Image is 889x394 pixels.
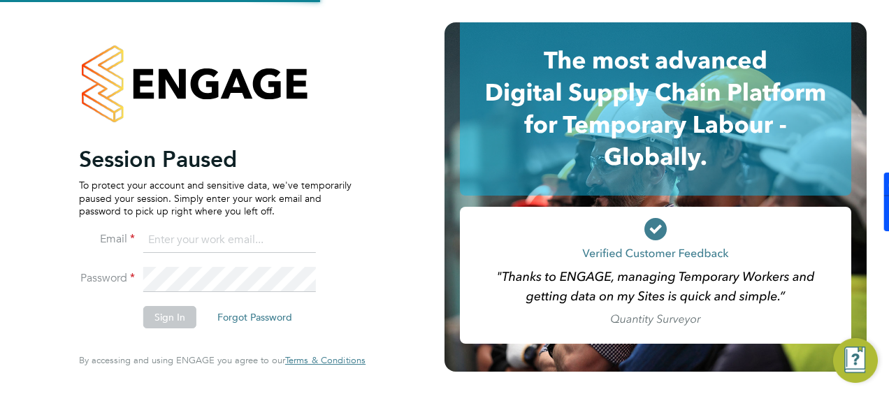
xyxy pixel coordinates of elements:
[79,179,352,217] p: To protect your account and sensitive data, we've temporarily paused your session. Simply enter y...
[285,354,366,366] span: Terms & Conditions
[79,271,135,286] label: Password
[79,354,366,366] span: By accessing and using ENGAGE you agree to our
[206,306,303,328] button: Forgot Password
[833,338,878,383] button: Engage Resource Center
[79,145,352,173] h2: Session Paused
[143,228,316,253] input: Enter your work email...
[143,306,196,328] button: Sign In
[79,232,135,247] label: Email
[285,355,366,366] a: Terms & Conditions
